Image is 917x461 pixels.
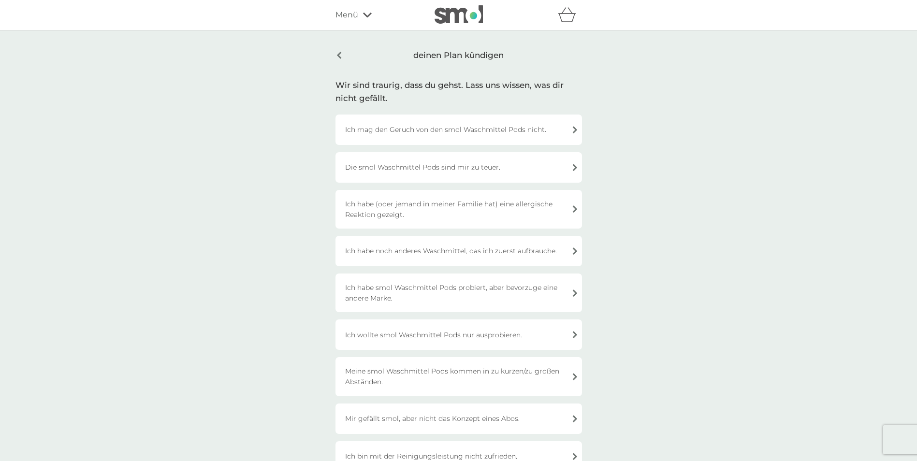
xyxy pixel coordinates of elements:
[335,403,582,434] div: Mir gefällt smol, aber nicht das Konzept eines Abos.
[335,79,582,105] div: Wir sind traurig, dass du gehst. Lass uns wissen, was dir nicht gefällt.
[335,357,582,396] div: Meine smol Waschmittel Pods kommen in zu kurzen/zu großen Abständen.
[558,5,582,25] div: Warenkorb
[335,190,582,229] div: Ich habe (oder jemand in meiner Familie hat) eine allergische Reaktion gezeigt.
[335,274,582,312] div: Ich habe smol Waschmittel Pods probiert, aber bevorzuge eine andere Marke.
[435,5,483,24] img: smol
[335,236,582,266] div: Ich habe noch anderes Waschmittel, das ich zuerst aufbrauche.
[335,44,582,67] div: deinen Plan kündigen
[335,115,582,145] div: Ich mag den Geruch von den smol Waschmittel Pods nicht.
[335,152,582,183] div: Die smol Waschmittel Pods sind mir zu teuer.
[335,9,358,21] span: Menü
[335,319,582,350] div: Ich wollte smol Waschmittel Pods nur ausprobieren.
